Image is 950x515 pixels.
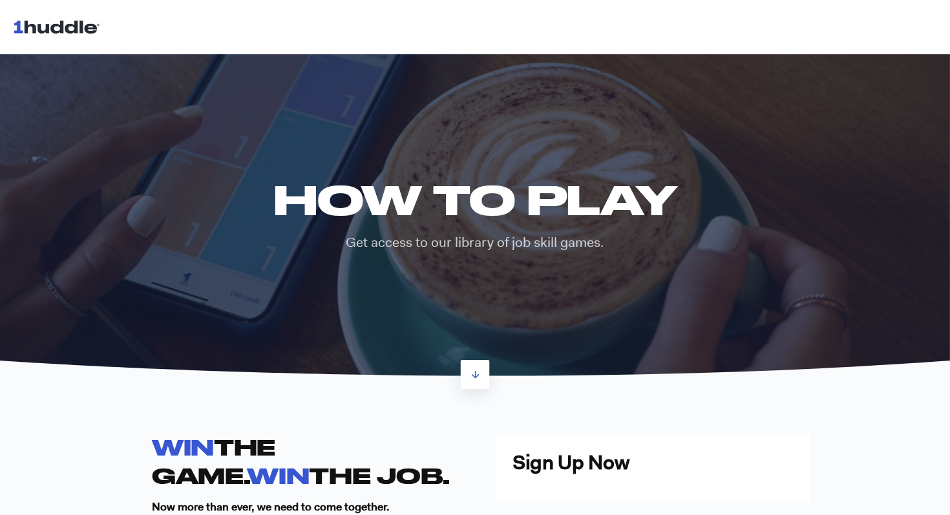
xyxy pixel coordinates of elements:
[152,499,390,514] strong: Now more than ever, we need to come together.
[152,434,450,487] strong: THE GAME. THE JOB.
[247,463,309,488] span: WIN
[264,233,686,252] p: Get access to our library of job skill games.
[512,449,795,476] h3: Sign Up Now
[264,176,686,223] h1: HOW TO PLAY
[152,434,214,459] span: WIN
[13,14,105,39] img: 1huddle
